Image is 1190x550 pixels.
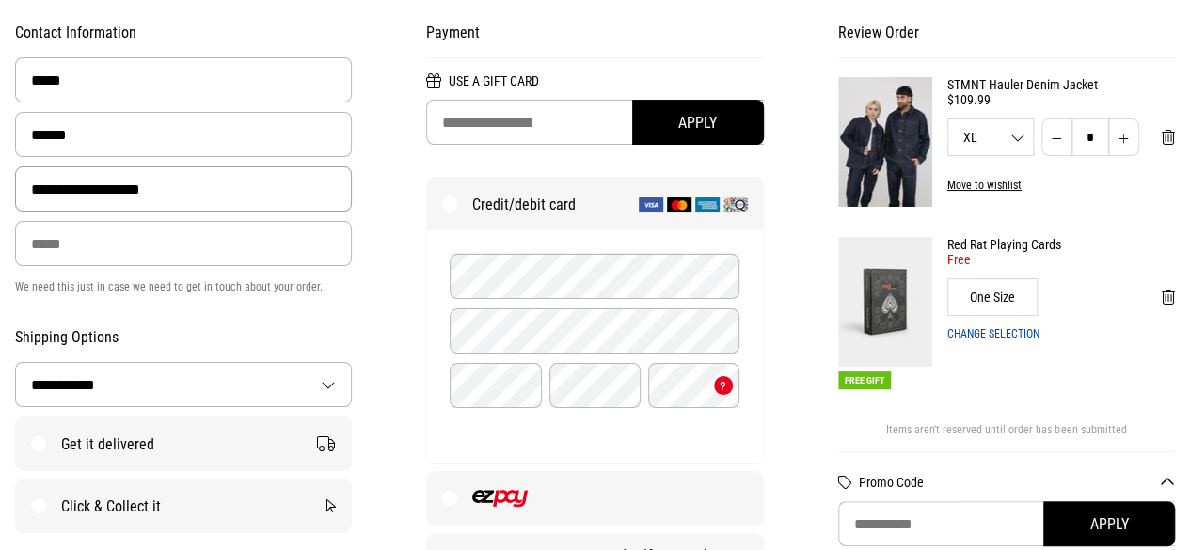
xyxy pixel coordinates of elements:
[15,328,352,347] h2: Shipping Options
[838,501,1175,546] input: Promo Code
[648,363,739,408] input: CVC
[426,73,763,100] h2: Use a Gift Card
[427,178,762,230] label: Credit/debit card
[947,92,1175,107] div: $109.99
[16,479,351,532] label: Click & Collect it
[838,237,932,367] img: Red Rat Playing Cards
[859,475,1175,490] button: Promo Code
[450,363,541,408] input: Month (MM)
[15,275,352,298] p: We need this just in case we need to get in touch about your order.
[549,363,641,408] input: Year (YY)
[947,327,1039,340] button: Change selection
[838,423,1175,451] div: Items aren't reserved until order has been submitted
[947,77,1175,92] a: STMNT Hauler Denim Jacket
[15,221,352,266] input: Phone
[15,8,71,64] button: Open LiveChat chat widget
[1071,118,1109,156] input: Quantity
[639,197,663,212] img: Visa
[947,278,1038,316] div: One Size
[838,77,932,207] img: STMNT Hauler Denim Jacket
[947,252,971,267] span: Free
[948,131,1033,144] span: XL
[714,376,733,395] button: What's a CVC?
[838,371,891,389] span: Free Gift
[15,166,352,212] input: Email Address
[15,112,352,157] input: Last Name
[632,100,764,145] button: Apply
[1108,118,1139,156] button: Increase quantity
[426,24,763,58] h2: Payment
[15,57,352,102] input: First Name
[15,24,352,42] h2: Contact Information
[947,237,1175,252] a: Red Rat Playing Cards
[450,308,739,354] input: Name on Card
[1147,278,1190,316] button: Remove from cart
[1041,118,1072,156] button: Decrease quantity
[16,363,351,406] select: Country
[450,254,739,299] input: Card Number
[1043,501,1175,546] button: Apply
[723,197,748,212] img: Q Card
[472,490,528,507] img: EZPAY
[16,417,351,470] label: Get it delivered
[695,197,720,212] img: American Express
[838,24,1175,58] h2: Review Order
[667,197,691,212] img: Mastercard
[1147,118,1190,156] button: Remove from cart
[932,179,1022,192] button: Move to wishlist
